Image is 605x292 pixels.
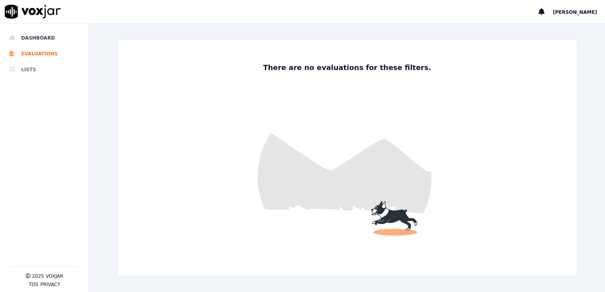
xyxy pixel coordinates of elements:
[553,9,597,15] span: [PERSON_NAME]
[29,281,38,288] button: TOS
[5,5,61,19] img: voxjar logo
[10,46,79,62] a: Evaluations
[10,30,79,46] a: Dashboard
[40,281,60,288] button: Privacy
[10,62,79,78] a: Lists
[260,62,434,73] p: There are no evaluations for these filters.
[118,40,577,276] img: fun dog
[32,273,63,279] p: 2025 Voxjar
[553,7,605,17] button: [PERSON_NAME]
